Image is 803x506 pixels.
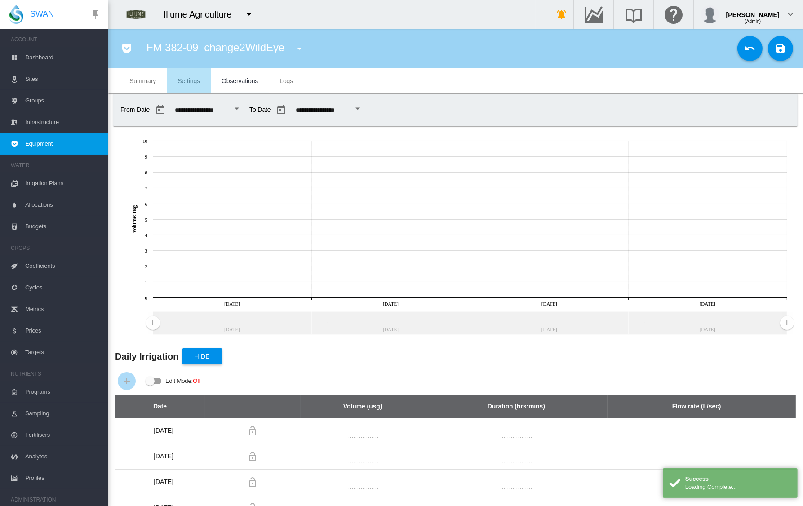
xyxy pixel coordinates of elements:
div: Success [685,475,791,483]
md-icon: icon-chevron-down [785,9,796,20]
span: (Admin) [745,19,761,24]
tspan: 8 [145,170,148,175]
button: Add Water Flow Record [118,372,136,390]
span: Irrigation Plans [25,173,101,194]
md-icon: icon-menu-down [244,9,254,20]
span: Coefficients [25,255,101,277]
md-icon: Locking this row will prevent custom changes being overwritten by future data imports [247,426,258,436]
g: Zoom chart using cursor arrows [145,312,161,335]
span: Sampling [25,403,101,424]
button: Hide [182,348,222,364]
tspan: Volume: usg [131,205,138,233]
span: [DATE] [154,478,173,485]
button: icon-bell-ring [553,5,571,23]
span: WATER [11,158,101,173]
span: Fertilisers [25,424,101,446]
span: To Date [249,101,363,119]
span: Profiles [25,467,101,489]
div: Illume Agriculture [164,8,240,21]
button: md-calendar [151,101,169,119]
md-icon: Locking this row will prevent custom changes being overwritten by future data imports [247,477,258,488]
tspan: 7 [145,186,148,191]
md-icon: icon-pocket [121,43,132,54]
img: profile.jpg [701,5,719,23]
img: 8HeJbKGV1lKSAAAAAASUVORK5CYII= [117,3,155,26]
button: md-calendar [272,101,290,119]
div: Loading Complete... [685,483,791,491]
md-icon: Locking this row will prevent custom changes being overwritten by future data imports [247,451,258,462]
span: [DATE] [154,453,173,460]
button: Cancel Changes [737,36,763,61]
span: NUTRIENTS [11,367,101,381]
span: Groups [25,90,101,111]
img: SWAN-Landscape-Logo-Colour-drop.png [9,5,23,24]
span: Sites [25,68,101,90]
span: Observations [222,77,258,84]
span: ACCOUNT [11,32,101,47]
span: SWAN [30,9,54,20]
md-icon: Search the knowledge base [623,9,644,20]
button: Locking this row will prevent custom changes being overwritten by future data imports [244,473,262,491]
div: Success Loading Complete... [663,468,798,498]
span: Dashboard [25,47,101,68]
button: Locking this row will prevent custom changes being overwritten by future data imports [244,422,262,440]
button: Open calendar [350,101,366,117]
span: Analytes [25,446,101,467]
tspan: 2 [145,264,147,269]
span: Budgets [25,216,101,237]
g: Zoom chart using cursor arrows [779,312,795,335]
tspan: 5 [145,217,148,222]
button: Locking this row will prevent custom changes being overwritten by future data imports [244,448,262,466]
button: icon-menu-down [290,40,308,58]
span: Programs [25,381,101,403]
span: Metrics [25,298,101,320]
tspan: 4 [145,232,148,238]
tspan: 10 [142,138,147,144]
span: Summary [129,77,156,84]
span: Equipment [25,133,101,155]
b: Daily Irrigation [115,351,179,361]
div: [PERSON_NAME] [726,7,780,16]
tspan: [DATE] [700,302,715,307]
md-icon: icon-plus [121,376,132,386]
span: Allocations [25,194,101,216]
md-icon: Go to the Data Hub [583,9,604,20]
span: From Date [120,101,242,119]
md-switch: Edit Mode: Off [146,374,200,388]
rect: Zoom chart using cursor arrows [153,312,787,334]
md-icon: icon-pin [90,9,101,20]
tspan: 0 [145,295,148,301]
tspan: [DATE] [383,302,399,307]
button: icon-pocket [118,40,136,58]
th: Volume (usg) [301,395,425,418]
span: Targets [25,342,101,363]
span: CROPS [11,241,101,255]
span: Settings [177,77,200,84]
span: FM 382-09_change2WildEye [146,41,284,53]
span: Cycles [25,277,101,298]
md-icon: icon-bell-ring [556,9,567,20]
button: Open calendar [229,101,245,117]
tspan: 1 [145,280,147,285]
button: Save Changes [768,36,793,61]
span: Prices [25,320,101,342]
th: Date [115,395,205,418]
span: Infrastructure [25,111,101,133]
span: [DATE] [154,427,173,434]
tspan: 6 [145,201,148,207]
th: Duration (hrs:mins) [425,395,608,418]
span: Off [193,377,200,384]
tspan: [DATE] [541,302,557,307]
th: Flow rate (L/sec) [608,395,796,418]
span: Logs [279,77,293,84]
div: Edit Mode: [165,375,200,387]
md-icon: icon-content-save [775,43,786,54]
md-icon: icon-undo [745,43,755,54]
tspan: 3 [145,248,148,253]
tspan: 9 [145,154,148,160]
md-icon: Click here for help [663,9,684,20]
md-icon: icon-menu-down [294,43,305,54]
button: icon-menu-down [240,5,258,23]
tspan: [DATE] [224,302,240,307]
